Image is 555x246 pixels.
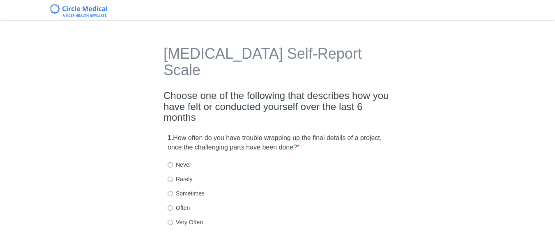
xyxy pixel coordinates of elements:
input: Rarely [168,177,173,182]
label: Often [168,204,190,212]
label: Rarely [168,175,192,183]
input: Sometimes [168,191,173,196]
h2: Choose one of the following that describes how you have felt or conducted yourself over the last ... [164,90,391,123]
label: Never [168,161,191,169]
label: How often do you have trouble wrapping up the final details of a project, once the challenging pa... [168,133,387,152]
img: Circle Medical Logo [50,4,108,17]
input: Very Often [168,220,173,225]
label: Sometimes [168,189,205,198]
label: Very Often [168,218,203,226]
strong: 1. [168,134,173,141]
input: Often [168,205,173,211]
h1: [MEDICAL_DATA] Self-Report Scale [164,46,391,82]
input: Never [168,162,173,168]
